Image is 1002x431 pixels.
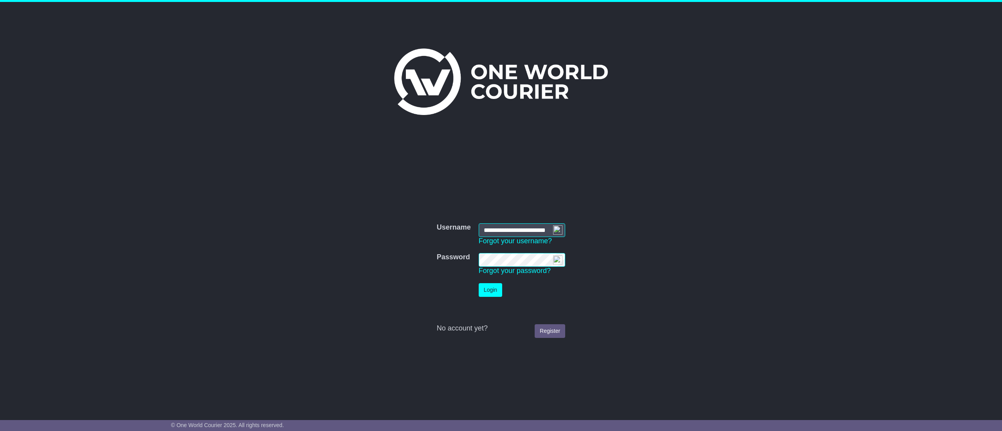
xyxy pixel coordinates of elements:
img: One World [394,48,608,115]
img: npw-badge-icon-locked.svg [553,255,562,265]
a: Forgot your password? [479,267,551,275]
img: npw-badge-icon-locked.svg [553,225,562,235]
span: © One World Courier 2025. All rights reserved. [171,422,284,428]
a: Register [535,324,565,338]
button: Login [479,283,502,297]
a: Forgot your username? [479,237,552,245]
div: No account yet? [437,324,565,333]
label: Password [437,253,470,262]
label: Username [437,223,471,232]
